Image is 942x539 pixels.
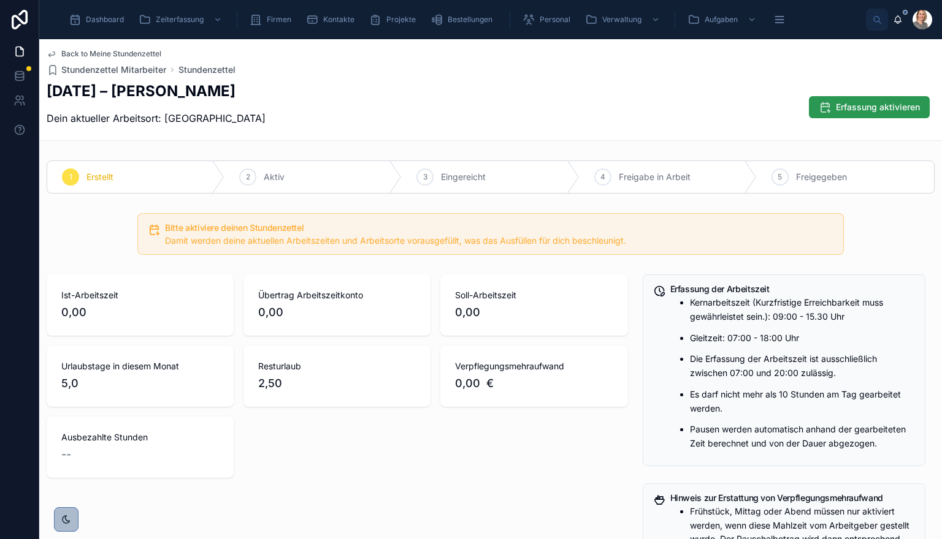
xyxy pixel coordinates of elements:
a: Back to Meine Stundenzettel [47,49,161,59]
p: Pausen werden automatisch anhand der gearbeiteten Zeit berechnet und von der Dauer abgezogen. [690,423,916,451]
a: Stundenzettel [178,64,235,76]
h2: [DATE] – [PERSON_NAME] [47,81,266,101]
h5: Erfassung der Arbeitszeit [670,285,916,293]
a: Firmen [246,9,300,31]
p: Dein aktueller Arbeitsort: [GEOGRAPHIC_DATA] [47,111,266,126]
span: Erfassung aktivieren [836,101,920,113]
span: Ist-Arbeitszeit [61,289,219,301]
p: Gleitzeit: 07:00 - 18:00 Uhr [690,331,916,345]
span: 0,00 [61,304,219,321]
span: 5,0 [61,375,219,392]
span: Übertrag Arbeitszeitkonto [258,289,416,301]
span: Back to Meine Stundenzettel [61,49,161,59]
h5: Bitte aktiviere deinen Stundenzettel [165,224,833,232]
div: scrollable content [59,6,866,33]
div: * Kernarbeitszeit (Kurzfristige Erreichbarkeit muss gewährleistet sein.): 09:00 - 15.30 Uhr * Gle... [670,296,916,451]
span: 5 [778,172,782,182]
a: Zeiterfassung [135,9,228,31]
button: Erfassung aktivieren [809,96,930,118]
span: 2,50 [258,375,416,392]
span: 3 [423,172,427,182]
span: Urlaubstage in diesem Monat [61,360,219,372]
span: Erstellt [86,171,113,183]
span: 1 [69,172,72,182]
a: Kontakte [302,9,363,31]
span: Aufgaben [705,15,738,24]
span: Bestellungen [448,15,492,24]
span: Verpflegungsmehraufwand [455,360,613,372]
a: Dashboard [65,9,132,31]
a: Aufgaben [684,9,762,31]
span: Zeiterfassung [156,15,204,24]
span: Firmen [267,15,291,24]
a: Verwaltung [581,9,666,31]
span: Eingereicht [441,171,486,183]
span: 4 [600,172,605,182]
span: -- [61,446,71,463]
p: Es darf nicht mehr als 10 Stunden am Tag gearbeitet werden. [690,388,916,416]
span: Freigegeben [796,171,847,183]
span: Verwaltung [602,15,641,24]
p: Die Erfassung der Arbeitszeit ist ausschließlich zwischen 07:00 und 20:00 zulässig. [690,352,916,380]
span: 0,00 € [455,375,613,392]
span: 2 [246,172,250,182]
div: Damit werden deine aktuellen Arbeitszeiten und Arbeitsorte vorausgefüllt, was das Ausfüllen für d... [165,235,833,247]
a: Personal [519,9,579,31]
span: Personal [540,15,570,24]
a: Bestellungen [427,9,501,31]
span: Aktiv [264,171,285,183]
h5: Hinweis zur Erstattung von Verpflegungsmehraufwand [670,494,916,502]
span: 0,00 [455,304,613,321]
span: Freigabe in Arbeit [619,171,691,183]
span: Resturlaub [258,360,416,372]
span: Damit werden deine aktuellen Arbeitszeiten und Arbeitsorte vorausgefüllt, was das Ausfüllen für d... [165,235,626,246]
span: Dashboard [86,15,124,24]
a: Projekte [366,9,424,31]
p: Kernarbeitszeit (Kurzfristige Erreichbarkeit muss gewährleistet sein.): 09:00 - 15.30 Uhr [690,296,916,324]
span: Projekte [386,15,416,24]
span: Ausbezahlte Stunden [61,431,219,443]
span: Kontakte [323,15,354,24]
span: Soll-Arbeitszeit [455,289,613,301]
span: 0,00 [258,304,416,321]
span: Stundenzettel Mitarbeiter [61,64,166,76]
a: Stundenzettel Mitarbeiter [47,64,166,76]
